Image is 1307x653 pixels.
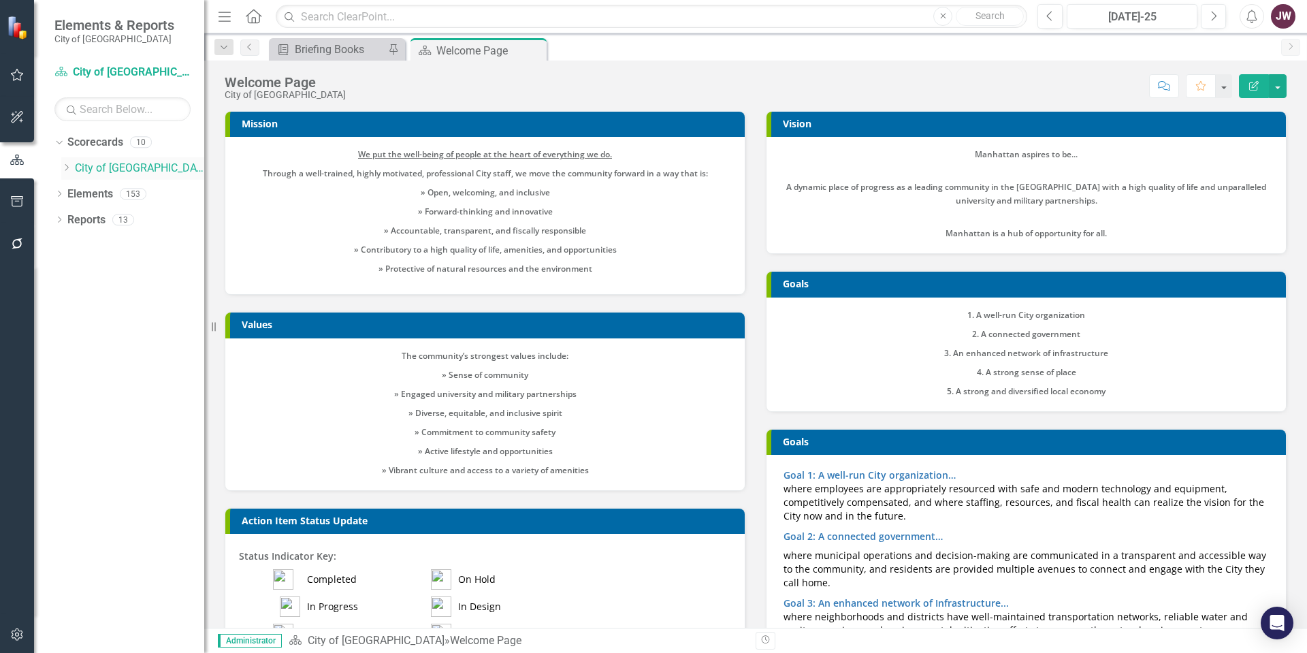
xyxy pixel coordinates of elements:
a: Elements [67,187,113,202]
a: City of [GEOGRAPHIC_DATA] [308,634,445,647]
small: City of [GEOGRAPHIC_DATA] [54,33,174,44]
a: City of [GEOGRAPHIC_DATA] [54,65,191,80]
span: We put the well-being of people at the heart of everything we do. [358,148,612,160]
td: In Design [455,593,608,620]
button: [DATE]-25 [1067,4,1197,29]
strong: » Sense of community [442,369,528,381]
strong: » Active lifestyle and opportunities [418,445,553,457]
h3: Values [242,319,738,330]
p: where neighborhoods and districts have well-maintained transportation networks, reliable water an... [784,610,1269,637]
div: City of [GEOGRAPHIC_DATA] [225,90,346,100]
h3: Goals [783,436,1279,447]
a: Goal 1: A well-run City organization… [784,468,956,481]
strong: » Protective of natural resources and the environment [378,263,592,274]
div: Welcome Page [436,42,543,59]
div: Welcome Page [225,75,346,90]
button: Search [956,7,1024,26]
strong: » Contributory to a high quality of life, amenities, and opportunities [354,244,617,255]
strong: The community’s strongest values include: [402,350,568,362]
td: On Hold [455,566,608,593]
strong: » Engaged university and military partnerships [394,388,577,400]
img: Under%20Construction.png [431,624,451,644]
p: where municipal operations and decision-making are communicated in a transparent and accessible w... [784,546,1269,590]
div: Welcome Page [450,634,521,647]
strong: » Forward-thinking and innovative [418,206,553,217]
strong: Through a well-trained, highly motivated, professional City staff, we move the community forward ... [263,168,708,179]
img: In%20Design%20Purple.png [431,596,451,617]
strong: Status Indicator Key: [239,550,336,562]
strong: 2. A connected government [972,328,1080,340]
strong: A dynamic place of progress as a leading community in the [GEOGRAPHIC_DATA] with a high quality o... [786,181,1266,206]
h3: Goals [783,278,1279,289]
strong: Manhattan is a hub of opportunity for all. [946,227,1107,239]
strong: 5. A strong and diversified local economy [947,385,1106,397]
td: In Progress [304,593,412,620]
a: Goal 2: A connected government… [784,530,943,543]
div: [DATE]-25 [1071,9,1193,25]
img: In%20Progress%20blue.png [280,596,300,617]
img: Completed%20Green.png [273,569,293,590]
h3: Mission [242,118,738,129]
a: Scorecards [67,135,123,150]
td: Completed [304,566,412,593]
p: where employees are appropriately resourced with safe and modern technology and equipment, compet... [784,482,1269,523]
a: Goal 3: An enhanced network of Infrastructure... [784,596,1009,609]
strong: 3. An enhanced network of infrastructure [944,347,1108,359]
strong: » Vibrant culture and access to a variety of amenities [382,464,589,476]
a: City of [GEOGRAPHIC_DATA] [75,161,204,176]
p: Ongoing [307,627,408,641]
div: Open Intercom Messenger [1261,607,1293,639]
button: JW [1271,4,1295,29]
div: 10 [130,137,152,148]
td: Under Construction [455,620,608,648]
img: Orange%20Ongoing.png [273,624,293,644]
span: Search [975,10,1005,21]
span: Elements & Reports [54,17,174,33]
h3: Action Item Status Update [242,515,738,526]
a: Briefing Books [272,41,385,58]
strong: 4. A strong sense of place [977,366,1076,378]
div: 153 [120,188,146,200]
input: Search Below... [54,97,191,121]
span: Administrator [218,634,282,648]
img: New%20On%20Hold.png [431,569,451,590]
input: Search ClearPoint... [276,5,1027,29]
strong: » Diverse, equitable, and inclusive spirit [408,407,562,419]
strong: » Open, welcoming, and inclusive [421,187,550,198]
strong: 1. A well-run City organization [967,309,1085,321]
strong: Manhattan aspires to be... [975,148,1078,160]
strong: » Accountable, transparent, and fiscally responsible [384,225,586,236]
div: Briefing Books [295,41,385,58]
div: 13 [112,214,134,225]
div: » [289,633,745,649]
strong: » Commitment to community safety [415,426,555,438]
h3: Vision [783,118,1279,129]
a: Reports [67,212,106,228]
img: ClearPoint Strategy [7,16,31,39]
